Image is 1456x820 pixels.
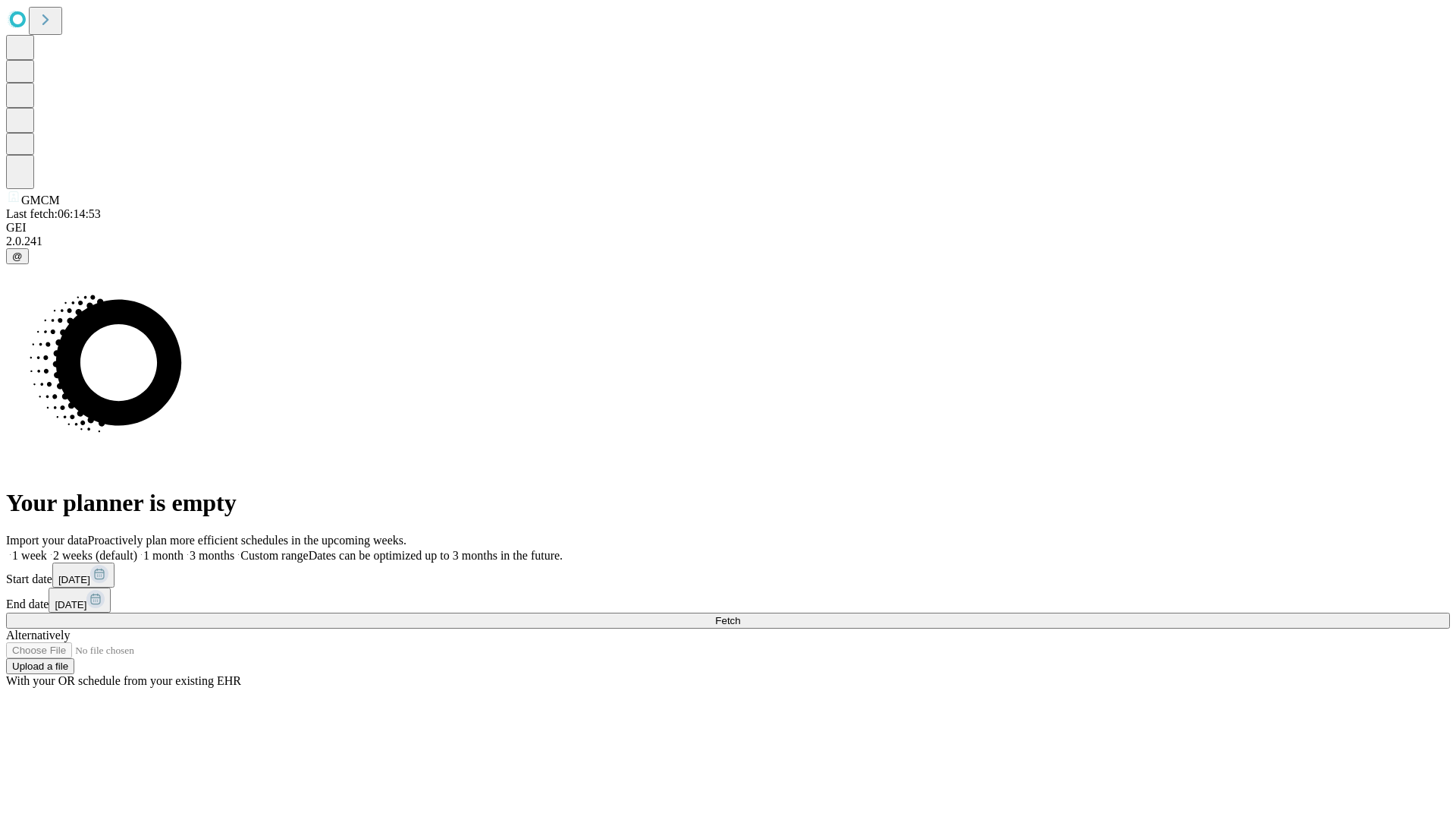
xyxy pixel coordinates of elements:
[58,574,90,585] span: [DATE]
[6,629,70,642] span: Alternatively
[6,534,88,547] span: Import your data
[88,534,406,547] span: Proactively plan more efficient schedules in the upcoming weeks.
[52,563,115,588] button: [DATE]
[143,549,184,562] span: 1 month
[6,221,1450,235] div: GEI
[6,563,1450,588] div: Start date
[190,549,234,562] span: 3 months
[21,194,60,207] span: GMCM
[49,588,111,613] button: [DATE]
[6,674,241,687] span: With your OR schedule from your existing EHR
[309,549,563,562] span: Dates can be optimized up to 3 months in the future.
[6,588,1450,613] div: End date
[240,549,308,562] span: Custom range
[12,549,47,562] span: 1 week
[12,251,23,262] span: @
[715,615,740,626] span: Fetch
[6,613,1450,629] button: Fetch
[6,489,1450,517] h1: Your planner is empty
[6,658,74,674] button: Upload a file
[55,599,86,610] span: [DATE]
[6,248,29,264] button: @
[6,235,1450,248] div: 2.0.241
[53,549,137,562] span: 2 weeks (default)
[6,207,101,220] span: Last fetch: 06:14:53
